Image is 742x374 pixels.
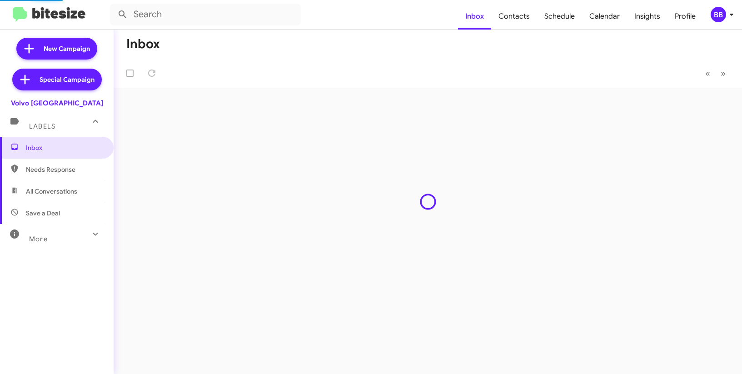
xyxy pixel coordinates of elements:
span: » [721,68,726,79]
button: Next [715,64,731,83]
input: Search [110,4,301,25]
button: BB [703,7,732,22]
div: Volvo [GEOGRAPHIC_DATA] [11,99,103,108]
span: « [705,68,710,79]
a: Insights [627,3,667,30]
h1: Inbox [126,37,160,51]
a: Calendar [582,3,627,30]
div: BB [711,7,726,22]
span: Needs Response [26,165,103,174]
span: Special Campaign [40,75,95,84]
a: Inbox [458,3,491,30]
span: New Campaign [44,44,90,53]
span: Inbox [26,143,103,152]
a: Special Campaign [12,69,102,90]
span: Save a Deal [26,209,60,218]
button: Previous [700,64,716,83]
span: Labels [29,122,55,130]
nav: Page navigation example [700,64,731,83]
a: New Campaign [16,38,97,60]
a: Profile [667,3,703,30]
a: Contacts [491,3,537,30]
span: All Conversations [26,187,77,196]
a: Schedule [537,3,582,30]
span: More [29,235,48,243]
